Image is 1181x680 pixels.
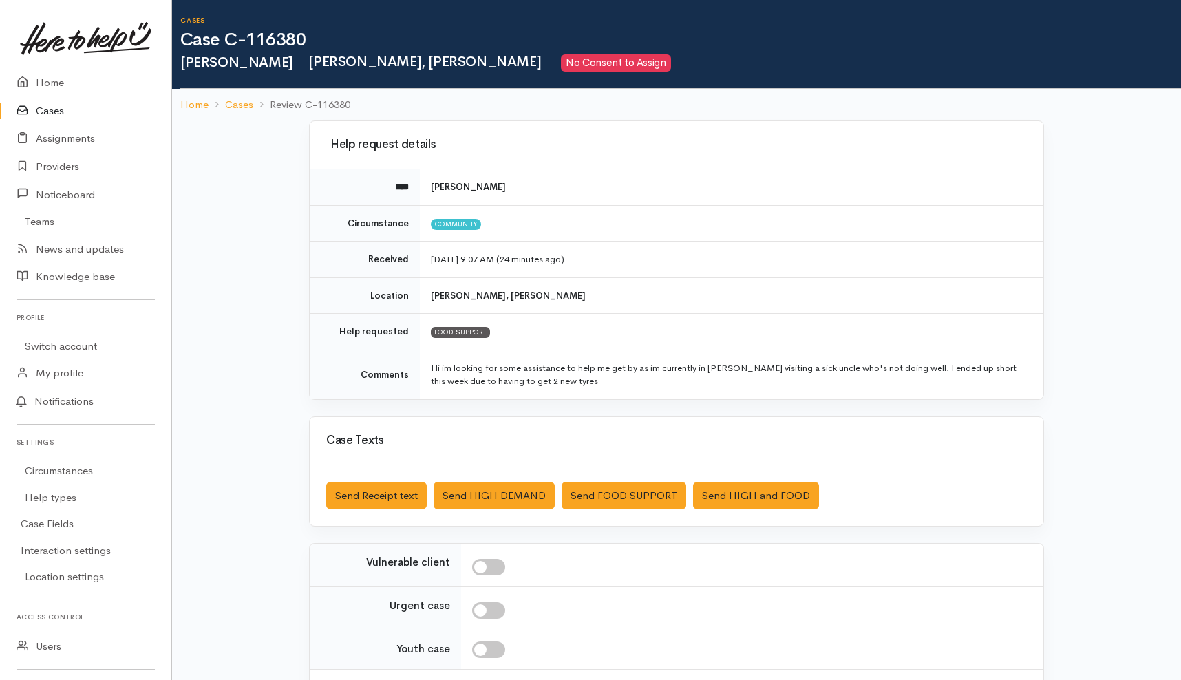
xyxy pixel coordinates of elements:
[396,641,450,657] label: Youth case
[434,482,555,510] button: Send HIGH DEMAND
[310,350,420,399] td: Comments
[180,97,209,113] a: Home
[17,608,155,626] h6: Access control
[180,17,1181,24] h6: Cases
[310,314,420,350] td: Help requested
[172,89,1181,121] nav: breadcrumb
[693,482,819,510] button: Send HIGH and FOOD
[310,242,420,278] td: Received
[431,290,586,301] b: [PERSON_NAME], [PERSON_NAME]
[180,30,1181,50] h1: Case C-116380
[562,482,686,510] button: Send FOOD SUPPORT
[310,205,420,242] td: Circumstance
[366,555,450,571] label: Vulnerable client
[326,138,1027,151] h3: Help request details
[17,433,155,451] h6: Settings
[180,54,1181,72] h2: [PERSON_NAME]
[17,308,155,327] h6: Profile
[431,219,481,230] span: Community
[301,53,541,70] span: [PERSON_NAME], [PERSON_NAME]
[431,327,490,338] div: FOOD SUPPORT
[253,97,350,113] li: Review C-116380
[225,97,253,113] a: Cases
[326,482,427,510] button: Send Receipt text
[420,242,1043,278] td: [DATE] 9:07 AM (24 minutes ago)
[431,181,506,193] b: [PERSON_NAME]
[310,277,420,314] td: Location
[420,350,1043,399] td: Hi im looking for some assistance to help me get by as im currently in [PERSON_NAME] visiting a s...
[390,598,450,614] label: Urgent case
[326,434,1027,447] h3: Case Texts
[561,54,671,72] span: No Consent to Assign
